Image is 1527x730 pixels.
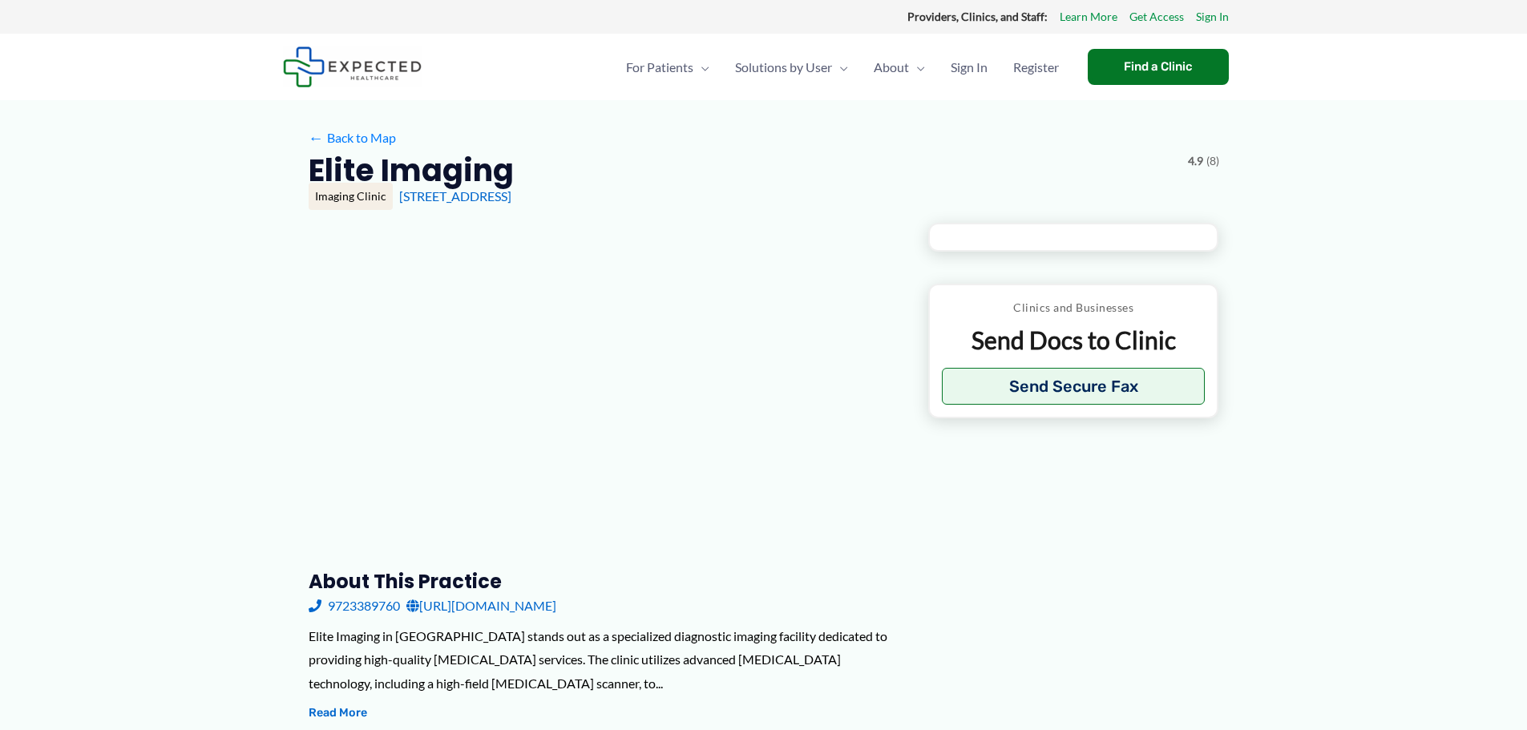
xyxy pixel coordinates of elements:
[942,325,1206,356] p: Send Docs to Clinic
[309,126,396,150] a: ←Back to Map
[309,151,514,190] h2: Elite Imaging
[399,188,511,204] a: [STREET_ADDRESS]
[942,368,1206,405] button: Send Secure Fax
[1060,6,1117,27] a: Learn More
[1088,49,1229,85] a: Find a Clinic
[942,297,1206,318] p: Clinics and Businesses
[406,594,556,618] a: [URL][DOMAIN_NAME]
[1196,6,1229,27] a: Sign In
[722,39,861,95] a: Solutions by UserMenu Toggle
[938,39,1000,95] a: Sign In
[907,10,1048,23] strong: Providers, Clinics, and Staff:
[283,46,422,87] img: Expected Healthcare Logo - side, dark font, small
[309,594,400,618] a: 9723389760
[861,39,938,95] a: AboutMenu Toggle
[832,39,848,95] span: Menu Toggle
[909,39,925,95] span: Menu Toggle
[613,39,722,95] a: For PatientsMenu Toggle
[309,569,903,594] h3: About this practice
[693,39,709,95] span: Menu Toggle
[309,704,367,723] button: Read More
[735,39,832,95] span: Solutions by User
[309,624,903,696] div: Elite Imaging in [GEOGRAPHIC_DATA] stands out as a specialized diagnostic imaging facility dedica...
[1013,39,1059,95] span: Register
[1206,151,1219,171] span: (8)
[626,39,693,95] span: For Patients
[613,39,1072,95] nav: Primary Site Navigation
[874,39,909,95] span: About
[309,130,324,145] span: ←
[309,183,393,210] div: Imaging Clinic
[951,39,988,95] span: Sign In
[1000,39,1072,95] a: Register
[1188,151,1203,171] span: 4.9
[1129,6,1184,27] a: Get Access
